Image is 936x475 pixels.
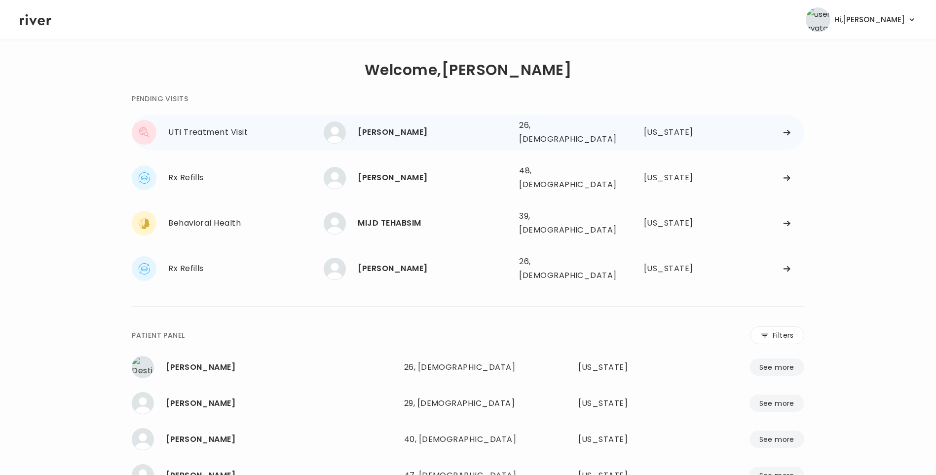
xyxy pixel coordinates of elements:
div: Indiana [644,262,707,276]
img: Ruth Bennett [324,121,346,144]
div: 29, [DEMOGRAPHIC_DATA] [404,396,532,410]
img: user avatar [806,7,830,32]
div: Florida [578,360,668,374]
div: Michael Davis [358,262,511,276]
div: Texas [578,396,668,410]
div: LAUREN RODRIGUEZ [166,433,396,446]
span: Hi, [PERSON_NAME] [834,13,905,27]
button: See more [749,358,804,376]
button: Filters [750,326,804,344]
div: 39, [DEMOGRAPHIC_DATA] [519,209,609,237]
div: Behavioral Health [168,216,324,230]
div: Texas [644,125,707,139]
img: Michael Davis [324,258,346,280]
img: MIJD TEHABSIM [324,212,346,235]
div: Brianna Barrios [166,396,396,410]
div: PATIENT PANEL [132,329,185,341]
div: Alabama [578,433,668,446]
div: 26, [DEMOGRAPHIC_DATA] [519,119,609,146]
div: 26, [DEMOGRAPHIC_DATA] [404,360,532,374]
div: MIJD TEHABSIM [358,216,511,230]
img: LAUREN RODRIGUEZ [132,428,154,450]
div: 26, [DEMOGRAPHIC_DATA] [519,255,609,282]
div: Destiny Ford [166,360,396,374]
img: Destiny Ford [132,356,154,378]
h1: Welcome, [PERSON_NAME] [365,63,571,77]
div: Texas [644,216,707,230]
img: Brianna Barrios [132,392,154,414]
div: Rx Refills [168,171,324,185]
img: Rebecca Winter [324,167,346,189]
div: Rebecca Winter [358,171,511,185]
button: See more [749,395,804,412]
div: Rx Refills [168,262,324,276]
div: 48, [DEMOGRAPHIC_DATA] [519,164,609,192]
div: PENDING VISITS [132,93,188,105]
button: user avatarHi,[PERSON_NAME] [806,7,916,32]
div: UTI Treatment Visit [168,125,324,139]
div: Indiana [644,171,707,185]
div: 40, [DEMOGRAPHIC_DATA] [404,433,532,446]
div: Ruth Bennett [358,125,511,139]
button: See more [749,431,804,448]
